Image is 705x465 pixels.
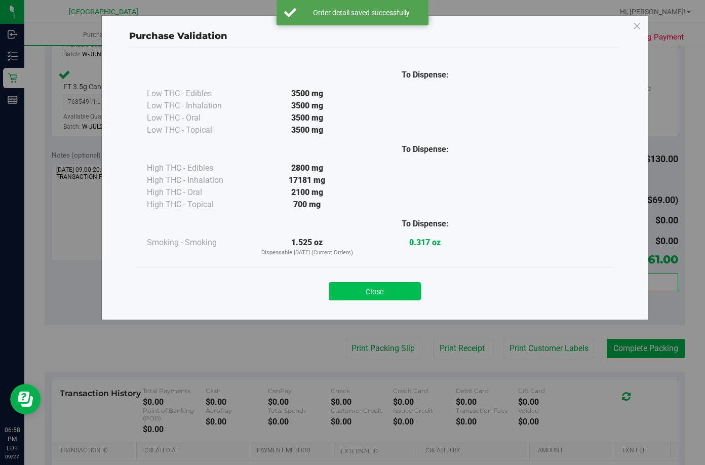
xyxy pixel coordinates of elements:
[147,186,248,199] div: High THC - Oral
[409,238,441,247] strong: 0.317 oz
[147,112,248,124] div: Low THC - Oral
[147,100,248,112] div: Low THC - Inhalation
[248,112,366,124] div: 3500 mg
[147,88,248,100] div: Low THC - Edibles
[248,88,366,100] div: 3500 mg
[129,30,227,42] span: Purchase Validation
[147,237,248,249] div: Smoking - Smoking
[147,162,248,174] div: High THC - Edibles
[366,218,484,230] div: To Dispense:
[147,174,248,186] div: High THC - Inhalation
[248,124,366,136] div: 3500 mg
[248,237,366,257] div: 1.525 oz
[147,199,248,211] div: High THC - Topical
[302,8,421,18] div: Order detail saved successfully
[10,384,41,414] iframe: Resource center
[248,162,366,174] div: 2800 mg
[248,199,366,211] div: 700 mg
[147,124,248,136] div: Low THC - Topical
[248,100,366,112] div: 3500 mg
[248,186,366,199] div: 2100 mg
[248,249,366,257] p: Dispensable [DATE] (Current Orders)
[366,69,484,81] div: To Dispense:
[248,174,366,186] div: 17181 mg
[366,143,484,156] div: To Dispense:
[329,282,421,300] button: Close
